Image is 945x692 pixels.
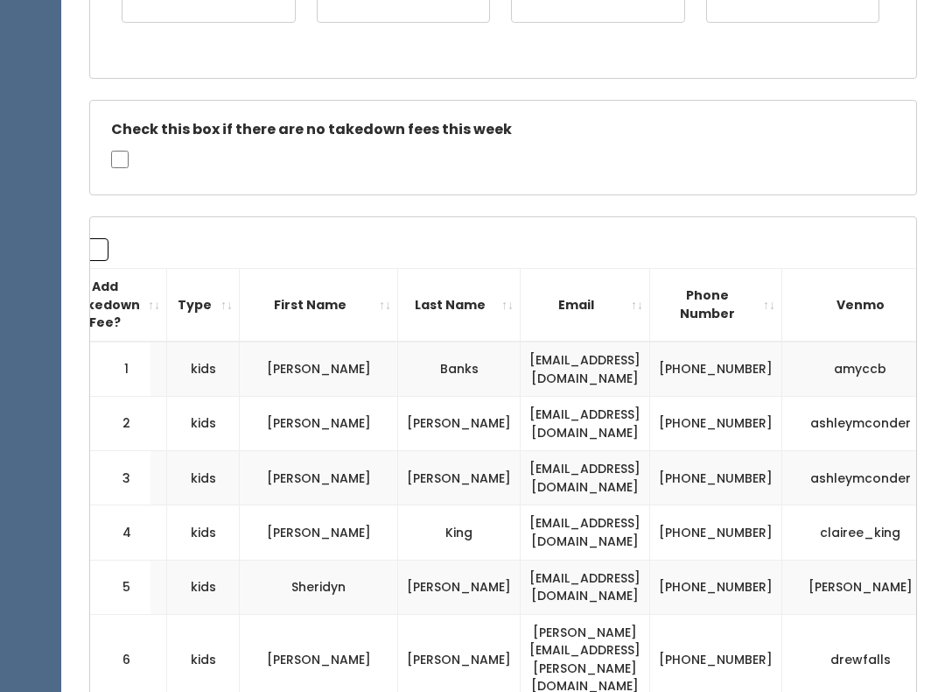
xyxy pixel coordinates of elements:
td: 4 [90,505,151,560]
td: [PERSON_NAME] [240,342,398,397]
td: [PHONE_NUMBER] [650,397,782,451]
td: [PERSON_NAME] [240,505,398,560]
td: [EMAIL_ADDRESS][DOMAIN_NAME] [521,560,650,614]
td: kids [167,451,240,505]
td: [PERSON_NAME] [398,451,521,505]
td: 2 [90,397,151,451]
td: King [398,505,521,560]
td: [EMAIL_ADDRESS][DOMAIN_NAME] [521,342,650,397]
th: Phone Number: activate to sort column ascending [650,269,782,342]
h5: Check this box if there are no takedown fees this week [111,122,895,138]
td: Sheridyn [240,560,398,614]
td: [EMAIL_ADDRESS][DOMAIN_NAME] [521,505,650,560]
td: 5 [90,560,151,614]
td: 3 [90,451,151,505]
td: [PHONE_NUMBER] [650,560,782,614]
td: [PERSON_NAME] [240,397,398,451]
th: Add Takedown Fee?: activate to sort column ascending [60,269,167,342]
td: [EMAIL_ADDRESS][DOMAIN_NAME] [521,397,650,451]
td: [PERSON_NAME] [240,451,398,505]
th: Last Name: activate to sort column ascending [398,269,521,342]
th: Type: activate to sort column ascending [167,269,240,342]
td: [PERSON_NAME] [398,397,521,451]
td: [PHONE_NUMBER] [650,505,782,560]
td: kids [167,505,240,560]
td: [PHONE_NUMBER] [650,342,782,397]
td: [PERSON_NAME] [398,560,521,614]
td: kids [167,560,240,614]
td: [EMAIL_ADDRESS][DOMAIN_NAME] [521,451,650,505]
td: 1 [90,342,151,397]
th: First Name: activate to sort column ascending [240,269,398,342]
td: kids [167,397,240,451]
td: Banks [398,342,521,397]
td: kids [167,342,240,397]
th: Email: activate to sort column ascending [521,269,650,342]
td: [PHONE_NUMBER] [650,451,782,505]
